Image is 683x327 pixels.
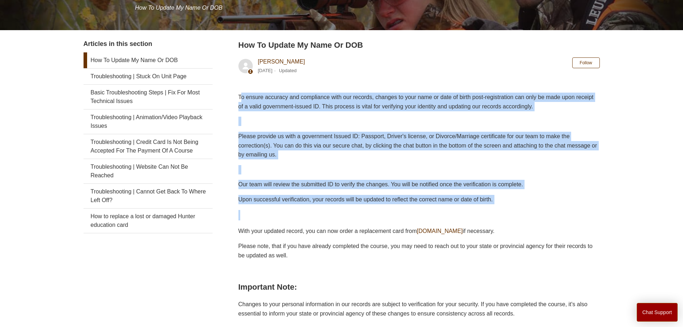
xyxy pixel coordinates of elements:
[238,300,600,318] p: Changes to your personal information in our records are subject to verification for your security...
[238,181,523,187] span: Our team will review the submitted ID to verify the changes. You will be notified once the verifi...
[238,133,597,158] span: Please provide us with a government Issued ID: Passport, Driver's license, or Divorce/Marriage ce...
[84,184,213,208] a: Troubleshooting | Cannot Get Back To Where Left Off?
[84,40,152,47] span: Articles in this section
[84,209,213,233] a: How to replace a lost or damaged Hunter education card
[258,59,305,65] a: [PERSON_NAME]
[84,134,213,159] a: Troubleshooting | Credit Card Is Not Being Accepted For The Payment Of A Course
[84,109,213,134] a: Troubleshooting | Animation/Video Playback Issues
[238,281,600,293] h2: Important Note:
[258,68,272,73] time: 04/08/2025, 13:08
[135,5,223,11] span: How To Update My Name Or DOB
[417,228,463,234] a: [DOMAIN_NAME]
[238,93,600,111] p: To ensure accuracy and compliance with our records, changes to your name or date of birth post-re...
[572,57,600,68] button: Follow Article
[238,243,593,258] span: Please note, that if you have already completed the course, you may need to reach out to your sta...
[84,52,213,68] a: How To Update My Name Or DOB
[637,303,678,322] button: Chat Support
[279,68,297,73] li: Updated
[84,159,213,183] a: Troubleshooting | Website Can Not Be Reached
[238,226,600,236] p: With your updated record, you can now order a replacement card from if necessary.
[84,85,213,109] a: Basic Troubleshooting Steps | Fix For Most Technical Issues
[238,39,600,51] h2: How To Update My Name Or DOB
[84,69,213,84] a: Troubleshooting | Stuck On Unit Page
[238,195,600,204] p: Upon successful verification, your records will be updated to reflect the correct name or date of...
